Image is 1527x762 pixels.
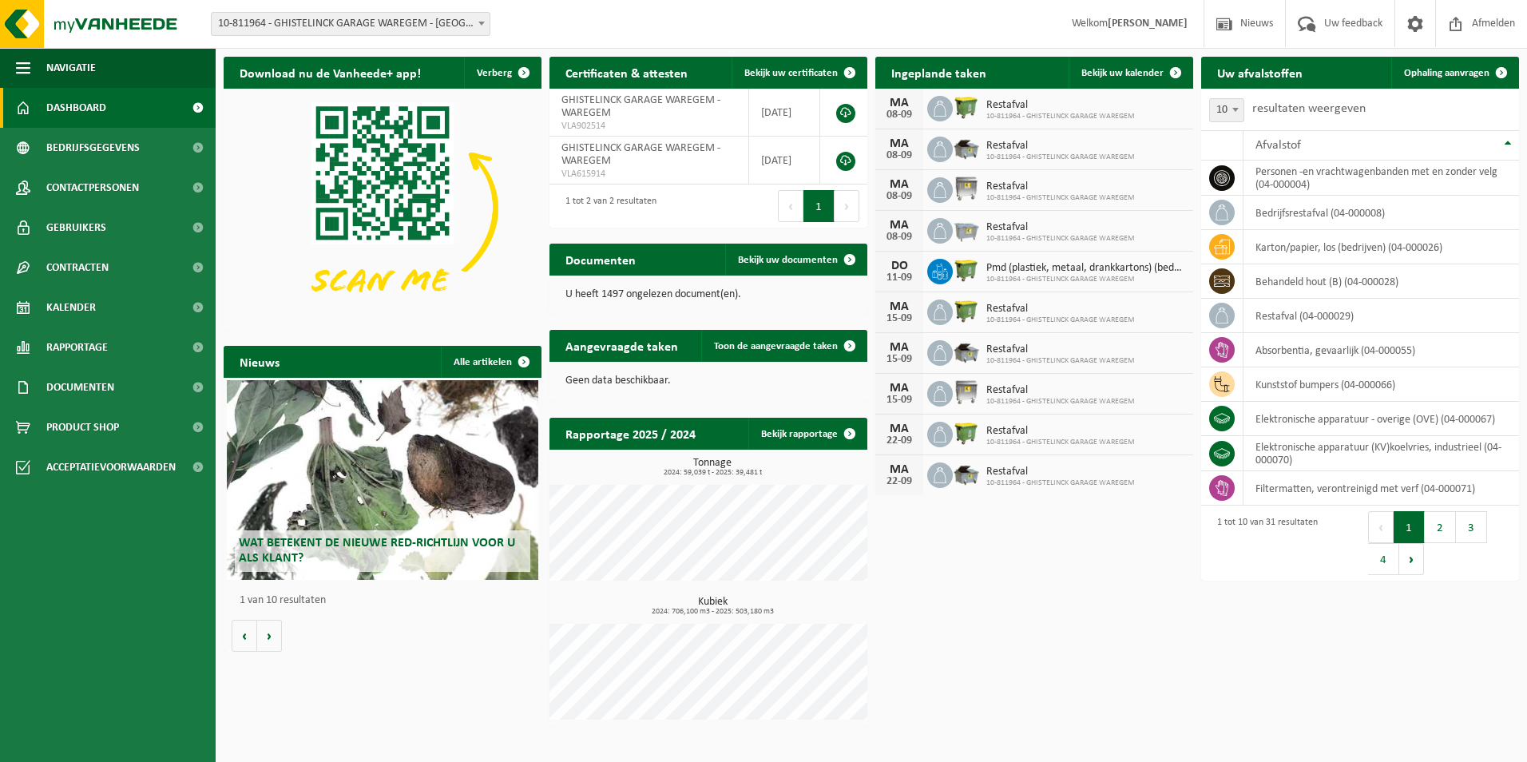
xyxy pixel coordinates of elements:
[232,620,257,652] button: Vorige
[953,297,980,324] img: WB-1100-HPE-GN-50
[549,418,712,449] h2: Rapportage 2025 / 2024
[557,597,867,616] h3: Kubiek
[1368,511,1394,543] button: Previous
[565,375,851,387] p: Geen data beschikbaar.
[986,234,1135,244] span: 10-811964 - GHISTELINCK GARAGE WAREGEM
[1243,367,1519,402] td: kunststof bumpers (04-000066)
[778,190,803,222] button: Previous
[986,221,1135,234] span: Restafval
[1255,139,1301,152] span: Afvalstof
[953,93,980,121] img: WB-1100-HPE-GN-50
[953,134,980,161] img: WB-5000-GAL-GY-01
[557,458,867,477] h3: Tonnage
[953,216,980,243] img: WB-2500-GAL-GY-01
[714,341,838,351] span: Toon de aangevraagde taken
[1210,99,1243,121] span: 10
[883,219,915,232] div: MA
[883,341,915,354] div: MA
[883,435,915,446] div: 22-09
[986,343,1135,356] span: Restafval
[883,191,915,202] div: 08-09
[1243,264,1519,299] td: behandeld hout (B) (04-000028)
[986,262,1185,275] span: Pmd (plastiek, metaal, drankkartons) (bedrijven)
[986,99,1135,112] span: Restafval
[557,608,867,616] span: 2024: 706,100 m3 - 2025: 503,180 m3
[986,438,1135,447] span: 10-811964 - GHISTELINCK GARAGE WAREGEM
[986,275,1185,284] span: 10-811964 - GHISTELINCK GARAGE WAREGEM
[1243,161,1519,196] td: personen -en vrachtwagenbanden met en zonder velg (04-000004)
[1209,98,1244,122] span: 10
[883,395,915,406] div: 15-09
[1243,230,1519,264] td: karton/papier, los (bedrijven) (04-000026)
[883,97,915,109] div: MA
[749,89,820,137] td: [DATE]
[986,112,1135,121] span: 10-811964 - GHISTELINCK GARAGE WAREGEM
[1108,18,1188,30] strong: [PERSON_NAME]
[953,460,980,487] img: WB-5000-GAL-GY-01
[953,338,980,365] img: WB-5000-GAL-GY-01
[1456,511,1487,543] button: 3
[1243,196,1519,230] td: bedrijfsrestafval (04-000008)
[227,380,538,580] a: Wat betekent de nieuwe RED-richtlijn voor u als klant?
[883,260,915,272] div: DO
[1243,402,1519,436] td: elektronische apparatuur - overige (OVE) (04-000067)
[1243,436,1519,471] td: elektronische apparatuur (KV)koelvries, industrieel (04-000070)
[1391,57,1517,89] a: Ophaling aanvragen
[701,330,866,362] a: Toon de aangevraagde taken
[1243,471,1519,506] td: filtermatten, verontreinigd met verf (04-000071)
[986,466,1135,478] span: Restafval
[212,13,490,35] span: 10-811964 - GHISTELINCK GARAGE WAREGEM - WAREGEM
[561,120,736,133] span: VLA902514
[953,379,980,406] img: WB-1100-GAL-GY-02
[46,447,176,487] span: Acceptatievoorwaarden
[549,244,652,275] h2: Documenten
[224,57,437,88] h2: Download nu de Vanheede+ app!
[1368,543,1399,575] button: 4
[46,248,109,288] span: Contracten
[986,356,1135,366] span: 10-811964 - GHISTELINCK GARAGE WAREGEM
[1081,68,1164,78] span: Bekijk uw kalender
[986,478,1135,488] span: 10-811964 - GHISTELINCK GARAGE WAREGEM
[224,89,541,327] img: Download de VHEPlus App
[464,57,540,89] button: Verberg
[883,476,915,487] div: 22-09
[549,57,704,88] h2: Certificaten & attesten
[883,463,915,476] div: MA
[46,208,106,248] span: Gebruikers
[883,272,915,284] div: 11-09
[883,232,915,243] div: 08-09
[561,142,720,167] span: GHISTELINCK GARAGE WAREGEM - WAREGEM
[441,346,540,378] a: Alle artikelen
[803,190,835,222] button: 1
[738,255,838,265] span: Bekijk uw documenten
[986,181,1135,193] span: Restafval
[1404,68,1489,78] span: Ophaling aanvragen
[986,303,1135,316] span: Restafval
[257,620,282,652] button: Volgende
[883,150,915,161] div: 08-09
[1425,511,1456,543] button: 2
[211,12,490,36] span: 10-811964 - GHISTELINCK GARAGE WAREGEM - WAREGEM
[1243,299,1519,333] td: restafval (04-000029)
[46,168,139,208] span: Contactpersonen
[732,57,866,89] a: Bekijk uw certificaten
[1069,57,1192,89] a: Bekijk uw kalender
[240,595,533,606] p: 1 van 10 resultaten
[748,418,866,450] a: Bekijk rapportage
[986,397,1135,407] span: 10-811964 - GHISTELINCK GARAGE WAREGEM
[46,407,119,447] span: Product Shop
[883,137,915,150] div: MA
[883,300,915,313] div: MA
[953,419,980,446] img: WB-1100-HPE-GN-50
[883,382,915,395] div: MA
[46,88,106,128] span: Dashboard
[46,327,108,367] span: Rapportage
[835,190,859,222] button: Next
[46,288,96,327] span: Kalender
[557,469,867,477] span: 2024: 59,039 t - 2025: 39,481 t
[986,384,1135,397] span: Restafval
[1201,57,1319,88] h2: Uw afvalstoffen
[549,330,694,361] h2: Aangevraagde taken
[561,168,736,181] span: VLA615914
[749,137,820,185] td: [DATE]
